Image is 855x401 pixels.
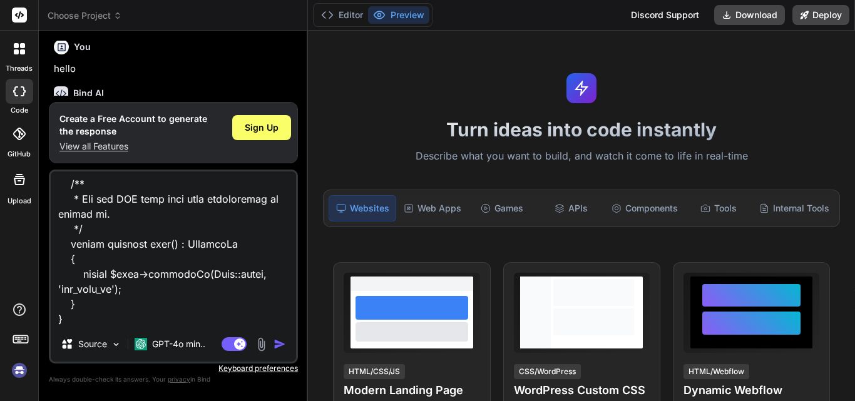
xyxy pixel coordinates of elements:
div: Components [607,195,683,221]
p: Always double-check its answers. Your in Bind [49,373,298,385]
img: signin [9,360,30,381]
div: APIs [538,195,604,221]
p: Source [78,338,107,350]
p: GPT-4o min.. [152,338,205,350]
h1: Create a Free Account to generate the response [59,113,207,138]
textarea: lore I dolorsi a con ad elit seddo:<?eiu tempori(utlabo_etdol=5); magnaaliq Eni\Adminim\Venia\Qui... [51,171,296,327]
span: Sign Up [245,121,279,134]
p: Describe what you want to build, and watch it come to life in real-time [315,148,847,165]
div: CSS/WordPress [514,364,581,379]
h4: Modern Landing Page [344,382,479,399]
p: Keyboard preferences [49,363,298,373]
span: Choose Project [48,9,122,22]
img: GPT-4o mini [135,338,147,350]
div: HTML/Webflow [683,364,749,379]
div: Tools [685,195,752,221]
h1: Turn ideas into code instantly [315,118,847,141]
button: Preview [368,6,429,24]
button: Deploy [792,5,849,25]
div: Discord Support [623,5,707,25]
label: Upload [8,196,31,206]
button: Download [714,5,785,25]
div: HTML/CSS/JS [344,364,405,379]
p: hello [54,62,295,76]
div: Internal Tools [754,195,834,221]
h4: WordPress Custom CSS [514,382,650,399]
div: Web Apps [399,195,466,221]
label: code [11,105,28,116]
img: icon [274,338,286,350]
label: GitHub [8,149,31,160]
div: Websites [329,195,396,221]
label: threads [6,63,33,74]
img: attachment [254,337,269,352]
h6: Bind AI [73,87,104,99]
h6: You [74,41,91,53]
img: Pick Models [111,339,121,350]
p: View all Features [59,140,207,153]
button: Editor [316,6,368,24]
span: privacy [168,375,190,383]
div: Games [469,195,535,221]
